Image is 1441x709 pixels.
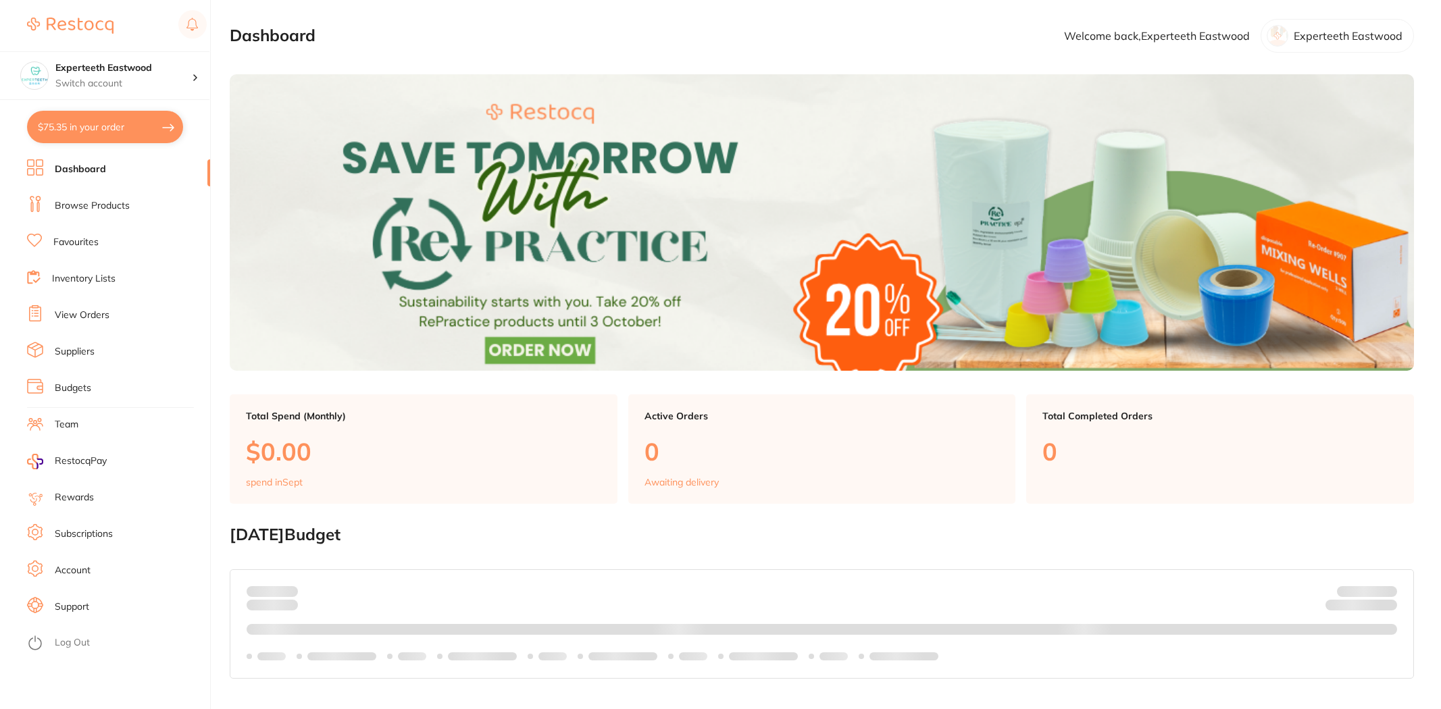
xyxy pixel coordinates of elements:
h2: Dashboard [230,26,315,45]
img: RestocqPay [27,454,43,469]
a: Favourites [53,236,99,249]
a: Suppliers [55,345,95,359]
span: RestocqPay [55,454,107,468]
p: month [247,597,298,613]
p: Labels [538,651,567,662]
p: 0 [1042,438,1398,465]
a: Restocq Logo [27,10,113,41]
p: 0 [644,438,1000,465]
a: Total Spend (Monthly)$0.00spend inSept [230,394,617,504]
p: Remaining: [1325,597,1397,613]
h4: Experteeth Eastwood [55,61,192,75]
a: Budgets [55,382,91,395]
p: Total Spend (Monthly) [246,411,601,421]
strong: $0.00 [274,585,298,598]
a: Total Completed Orders0 [1026,394,1414,504]
p: Labels [398,651,426,662]
a: Log Out [55,636,90,650]
p: Spent: [247,586,298,597]
strong: $NaN [1371,585,1397,598]
a: Team [55,418,78,431]
p: Labels extended [729,651,798,662]
p: Labels extended [307,651,376,662]
a: Dashboard [55,163,106,176]
img: Experteeth Eastwood [21,62,48,89]
a: Inventory Lists [52,272,116,286]
img: Restocq Logo [27,18,113,34]
p: Labels [257,651,286,662]
p: Experteeth Eastwood [1294,30,1402,42]
a: Rewards [55,491,94,504]
p: Welcome back, Experteeth Eastwood [1064,30,1250,42]
p: Labels extended [448,651,517,662]
p: Labels extended [588,651,657,662]
h2: [DATE] Budget [230,525,1414,544]
p: spend in Sept [246,477,303,488]
a: Account [55,564,91,577]
img: Dashboard [230,74,1414,370]
p: Active Orders [644,411,1000,421]
p: Labels [819,651,848,662]
button: Log Out [27,633,206,654]
p: Switch account [55,77,192,90]
p: Total Completed Orders [1042,411,1398,421]
strong: $0.00 [1373,602,1397,614]
p: Awaiting delivery [644,477,719,488]
button: $75.35 in your order [27,111,183,143]
a: Subscriptions [55,527,113,541]
p: Labels extended [869,651,938,662]
p: Labels [679,651,707,662]
a: Browse Products [55,199,130,213]
a: View Orders [55,309,109,322]
a: Support [55,600,89,614]
p: $0.00 [246,438,601,465]
a: Active Orders0Awaiting delivery [628,394,1016,504]
p: Budget: [1337,586,1397,597]
a: RestocqPay [27,454,107,469]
